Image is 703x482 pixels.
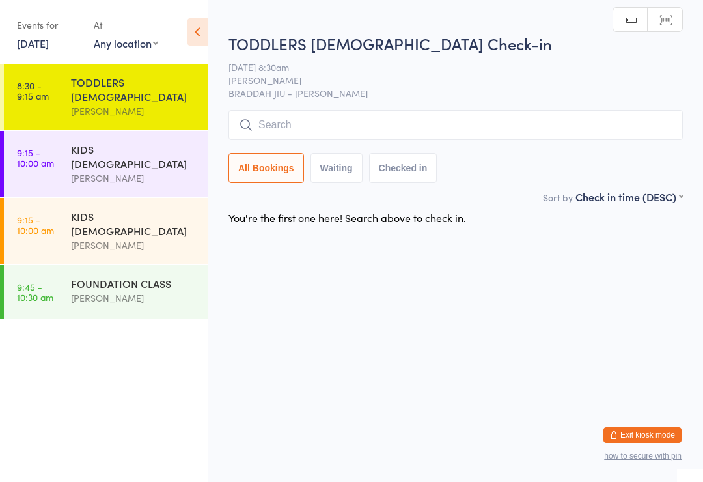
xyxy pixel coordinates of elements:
div: FOUNDATION CLASS [71,276,197,291]
input: Search [228,110,683,140]
h2: TODDLERS [DEMOGRAPHIC_DATA] Check-in [228,33,683,54]
a: 9:15 -10:00 amKIDS [DEMOGRAPHIC_DATA][PERSON_NAME] [4,131,208,197]
div: KIDS [DEMOGRAPHIC_DATA] [71,209,197,238]
div: Any location [94,36,158,50]
a: 8:30 -9:15 amTODDLERS [DEMOGRAPHIC_DATA][PERSON_NAME] [4,64,208,130]
label: Sort by [543,191,573,204]
div: Events for [17,14,81,36]
time: 9:45 - 10:30 am [17,281,53,302]
div: You're the first one here! Search above to check in. [228,210,466,225]
div: [PERSON_NAME] [71,171,197,186]
a: 9:15 -10:00 amKIDS [DEMOGRAPHIC_DATA][PERSON_NAME] [4,198,208,264]
span: BRADDAH JIU - [PERSON_NAME] [228,87,683,100]
div: [PERSON_NAME] [71,238,197,253]
time: 8:30 - 9:15 am [17,80,49,101]
div: TODDLERS [DEMOGRAPHIC_DATA] [71,75,197,104]
button: Checked in [369,153,437,183]
button: how to secure with pin [604,451,682,461]
span: [DATE] 8:30am [228,61,663,74]
time: 9:15 - 10:00 am [17,214,54,235]
time: 9:15 - 10:00 am [17,147,54,168]
div: [PERSON_NAME] [71,104,197,119]
div: Check in time (DESC) [575,190,683,204]
div: [PERSON_NAME] [71,291,197,305]
span: [PERSON_NAME] [228,74,663,87]
button: All Bookings [228,153,304,183]
a: [DATE] [17,36,49,50]
button: Waiting [310,153,363,183]
a: 9:45 -10:30 amFOUNDATION CLASS[PERSON_NAME] [4,265,208,319]
div: At [94,14,158,36]
button: Exit kiosk mode [603,427,682,443]
div: KIDS [DEMOGRAPHIC_DATA] [71,142,197,171]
